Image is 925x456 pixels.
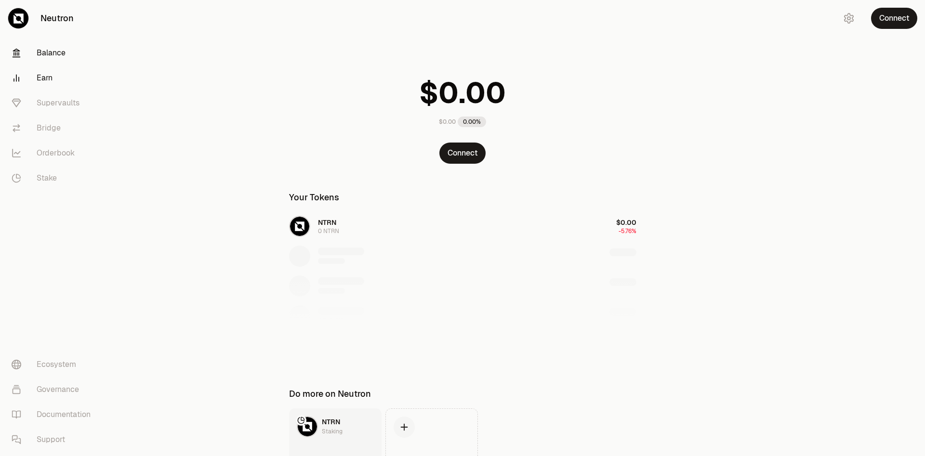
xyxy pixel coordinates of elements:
button: Connect [439,143,486,164]
a: Support [4,427,104,452]
a: Governance [4,377,104,402]
div: $0.00 [439,118,456,126]
a: Earn [4,65,104,91]
a: Orderbook [4,141,104,166]
a: Ecosystem [4,352,104,377]
span: NTRN [322,417,340,426]
a: Documentation [4,402,104,427]
button: Connect [871,8,917,29]
img: NTRN Logo [298,417,317,436]
a: Bridge [4,116,104,141]
a: Balance [4,40,104,65]
a: Supervaults [4,91,104,116]
a: Stake [4,166,104,191]
div: Do more on Neutron [289,387,371,401]
div: 0.00% [458,117,486,127]
div: Staking [322,427,343,436]
div: Your Tokens [289,191,339,204]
